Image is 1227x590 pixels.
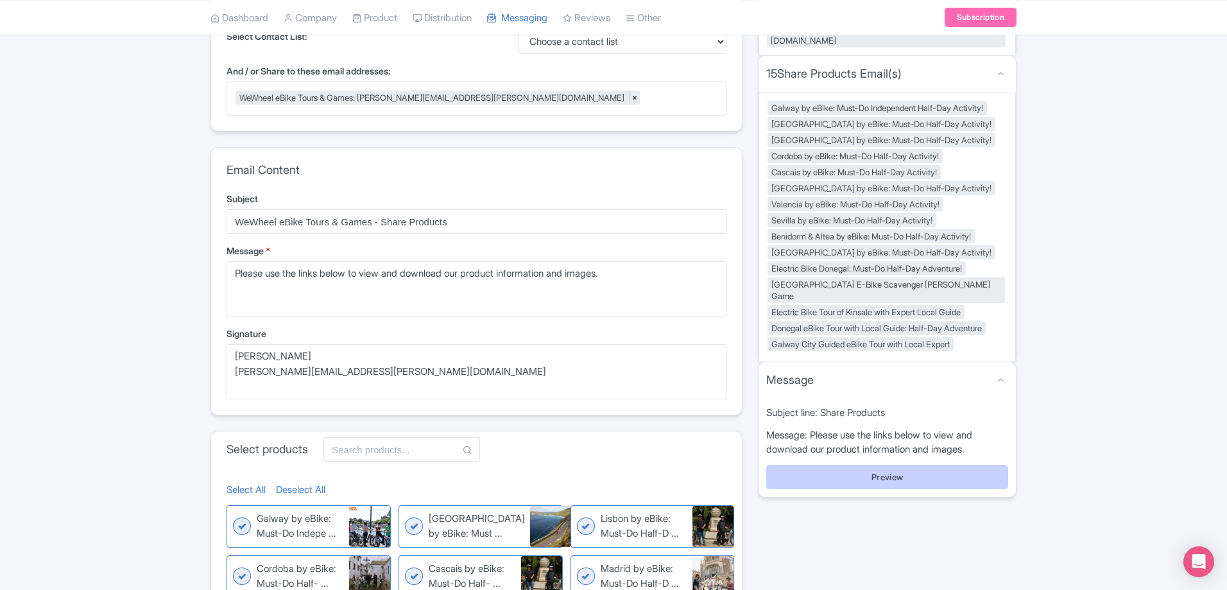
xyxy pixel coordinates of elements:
[227,344,726,399] textarea: [PERSON_NAME] [PERSON_NAME][EMAIL_ADDRESS][PERSON_NAME][DOMAIN_NAME]
[429,512,525,541] span: Dingle Peninsula by eBike: Must-Do Half-Day Activity!
[227,65,391,76] span: And / or Share to these email addresses:
[236,91,640,105] div: WeWheel eBike Tours & Games: [PERSON_NAME][EMAIL_ADDRESS][PERSON_NAME][DOMAIN_NAME]
[768,337,954,351] div: Galway City Guided eBike Tour with Local Expert
[227,193,258,204] span: Subject
[766,67,902,81] h3: Share Products Email(s)
[820,406,885,419] span: Share Products
[768,213,936,227] div: Sevilla by eBike: Must-Do Half-Day Activity!
[276,483,325,498] a: Deselect All
[768,197,943,211] div: Valencia by eBike: Must-Do Half-Day Activity!
[692,506,734,547] img: Lisbon by eBike: Must-Do Half-Day Activity!
[768,101,987,115] div: Galway by eBike: Must-Do Independent Half-Day Activity!
[768,181,995,195] div: [GEOGRAPHIC_DATA] by eBike: Must-Do Half-Day Activity!
[768,261,966,275] div: Electric Bike Donegal: Must-Do Half-Day Adventure!
[766,429,972,456] span: Please use the links below to view and download our product information and images.
[768,117,995,131] div: [GEOGRAPHIC_DATA] by eBike: Must-Do Half-Day Activity!
[768,305,965,319] div: Electric Bike Tour of Kinsale with Expert Local Guide
[227,261,726,317] textarea: Please use the links below to view and download our product information and images.
[629,91,640,105] a: ×
[945,8,1017,27] a: Subscription
[227,30,307,50] label: Select Contact List:
[768,149,943,163] div: Cordoba by eBike: Must-Do Half-Day Activity!
[766,429,807,441] span: Message:
[227,483,266,498] a: Select All
[768,321,986,335] div: Donegal eBike Tour with Local Guide: Half-Day Adventure
[766,465,1008,489] button: Preview
[227,163,726,177] h3: Email Content
[227,328,266,339] span: Signature
[766,373,814,387] h3: Message
[768,229,975,243] div: Benidorm & Altea by eBike: Must-Do Half-Day Activity!
[601,512,687,541] span: Lisbon by eBike: Must-Do Half-Day Activity!
[768,277,1005,303] div: [GEOGRAPHIC_DATA] E-Bike Scavenger [PERSON_NAME] Game
[768,133,995,147] div: [GEOGRAPHIC_DATA] by eBike: Must-Do Half-Day Activity!
[227,442,308,456] h3: Select products
[766,67,777,80] span: 15
[766,406,818,419] span: Subject line:
[768,245,995,259] div: [GEOGRAPHIC_DATA] by eBike: Must-Do Half-Day Activity!
[768,165,941,179] div: Cascais by eBike: Must-Do Half-Day Activity!
[227,245,264,256] span: Message
[257,512,343,541] span: Galway by eBike: Must-Do Independent Half-Day Activity!
[349,506,390,547] img: Galway by eBike: Must-Do Independent Half-Day Activity!
[323,437,480,462] input: Search products...
[1183,546,1214,577] div: Open Intercom Messenger
[530,506,571,547] img: Dingle Peninsula by eBike: Must-Do Half-Day Activity!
